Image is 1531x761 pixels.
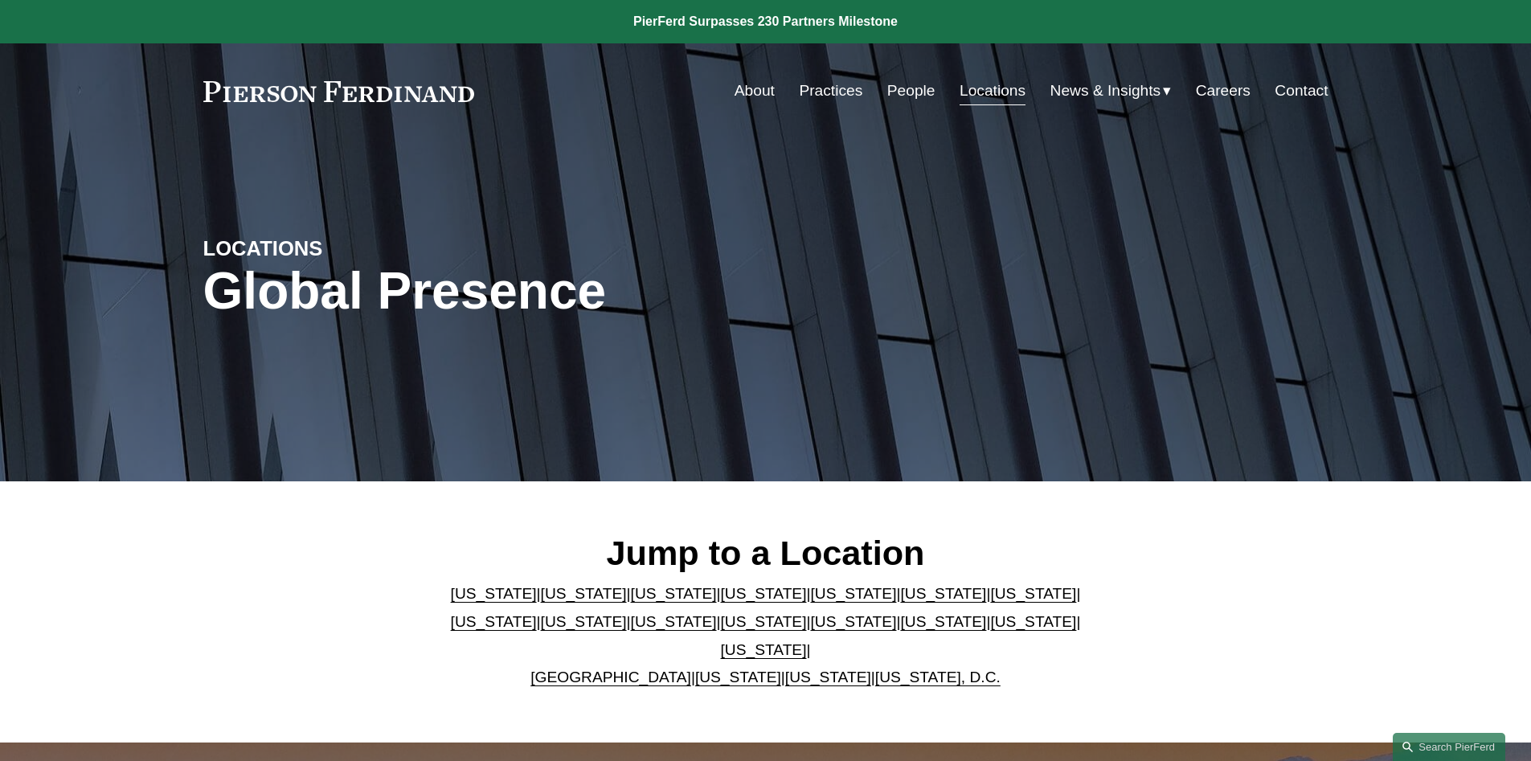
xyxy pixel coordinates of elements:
[530,669,691,685] a: [GEOGRAPHIC_DATA]
[203,262,953,321] h1: Global Presence
[451,585,537,602] a: [US_STATE]
[203,235,485,261] h4: LOCATIONS
[437,580,1094,691] p: | | | | | | | | | | | | | | | | | |
[785,669,871,685] a: [US_STATE]
[1050,76,1172,106] a: folder dropdown
[1393,733,1505,761] a: Search this site
[887,76,935,106] a: People
[810,613,896,630] a: [US_STATE]
[451,613,537,630] a: [US_STATE]
[960,76,1025,106] a: Locations
[900,613,986,630] a: [US_STATE]
[990,585,1076,602] a: [US_STATE]
[810,585,896,602] a: [US_STATE]
[1275,76,1328,106] a: Contact
[721,641,807,658] a: [US_STATE]
[721,585,807,602] a: [US_STATE]
[900,585,986,602] a: [US_STATE]
[631,585,717,602] a: [US_STATE]
[875,669,1001,685] a: [US_STATE], D.C.
[735,76,775,106] a: About
[437,532,1094,574] h2: Jump to a Location
[631,613,717,630] a: [US_STATE]
[990,613,1076,630] a: [US_STATE]
[541,585,627,602] a: [US_STATE]
[695,669,781,685] a: [US_STATE]
[541,613,627,630] a: [US_STATE]
[1196,76,1251,106] a: Careers
[1050,77,1161,105] span: News & Insights
[721,613,807,630] a: [US_STATE]
[799,76,862,106] a: Practices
